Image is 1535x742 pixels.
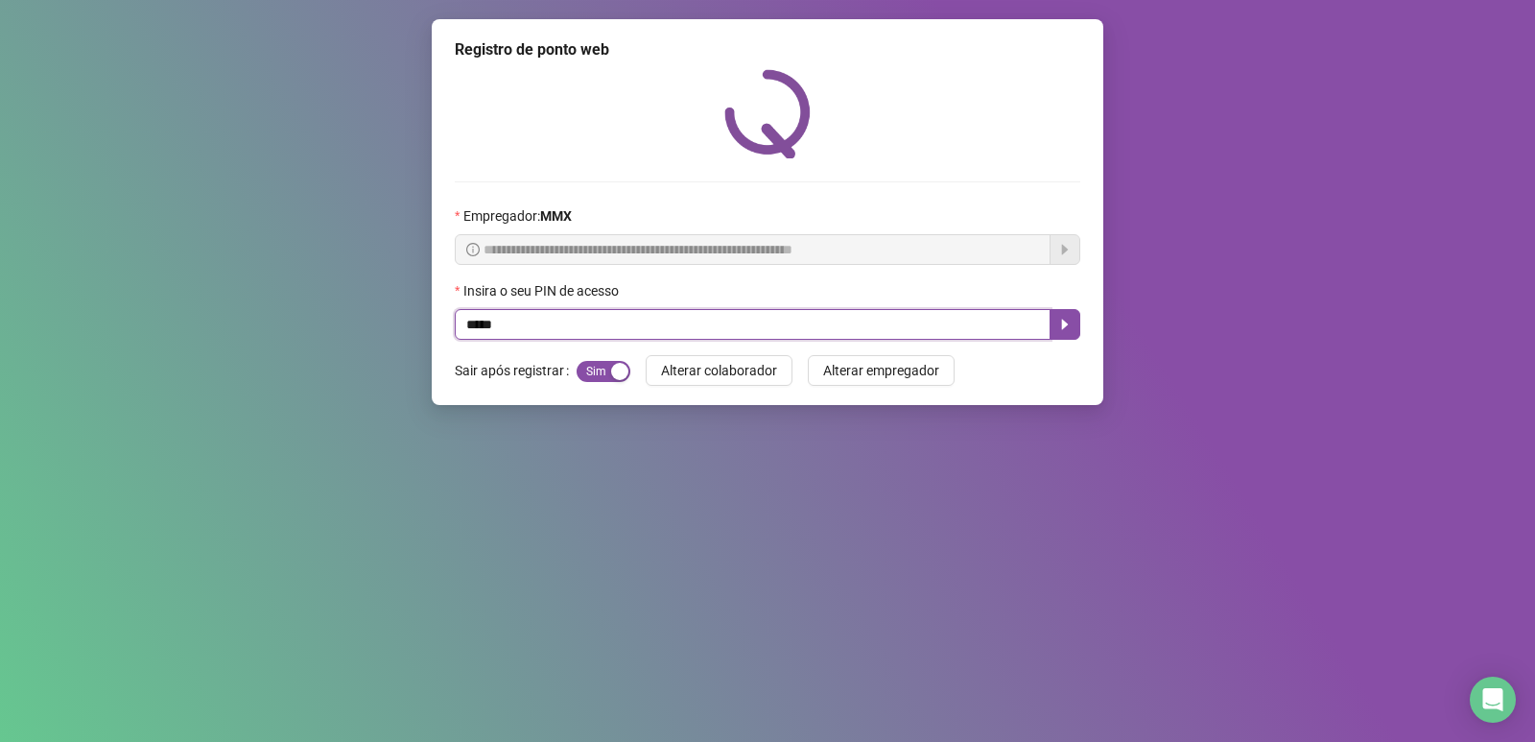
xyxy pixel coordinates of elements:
[1057,317,1073,332] span: caret-right
[646,355,792,386] button: Alterar colaborador
[455,355,577,386] label: Sair após registrar
[455,280,631,301] label: Insira o seu PIN de acesso
[540,208,572,224] strong: MMX
[455,38,1080,61] div: Registro de ponto web
[724,69,811,158] img: QRPoint
[823,360,939,381] span: Alterar empregador
[661,360,777,381] span: Alterar colaborador
[808,355,955,386] button: Alterar empregador
[463,205,572,227] span: Empregador :
[1470,677,1516,723] div: Open Intercom Messenger
[466,243,480,256] span: info-circle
